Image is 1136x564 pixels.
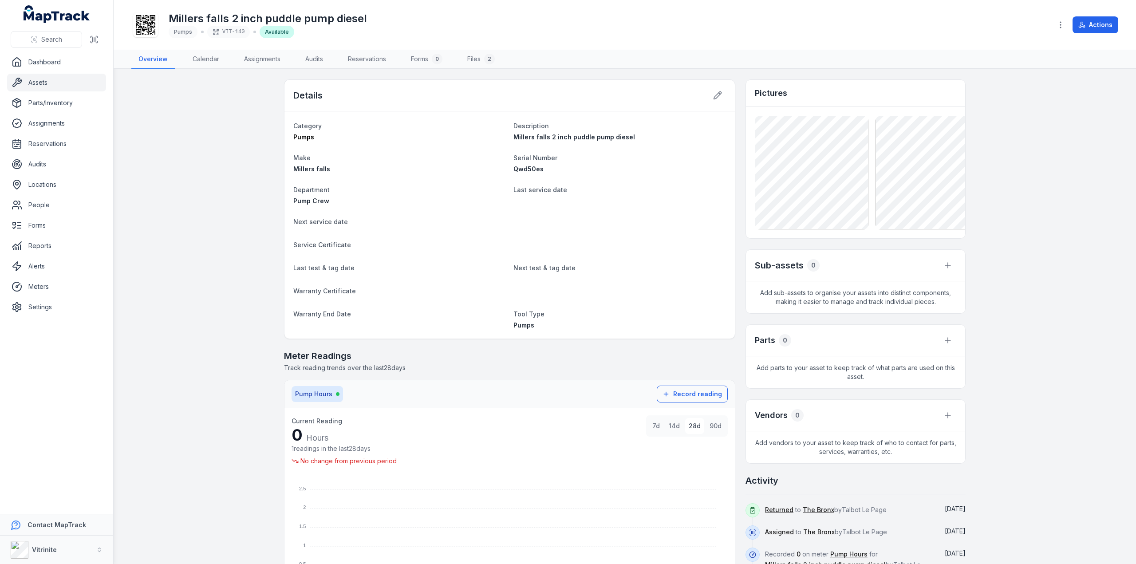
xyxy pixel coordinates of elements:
h3: Parts [755,334,775,347]
a: Files2 [460,50,502,69]
span: Search [41,35,62,44]
span: [DATE] [945,527,966,535]
span: Tool Type [513,310,544,318]
button: Actions [1073,16,1118,33]
span: Department [293,186,330,193]
span: 0 [797,550,801,558]
button: 28d [685,418,704,434]
a: Pump Hours [830,550,868,559]
a: People [7,196,106,214]
a: Parts/Inventory [7,94,106,112]
a: Overview [131,50,175,69]
button: Record reading [657,386,728,402]
span: Last test & tag date [293,264,355,272]
span: to by Talbot Le Page [765,528,887,536]
span: Record reading [673,390,722,398]
span: Current Reading [292,417,342,425]
a: Assignments [237,50,288,69]
a: Calendar [185,50,226,69]
a: The Bronx [803,528,835,536]
span: Hours [306,433,328,442]
a: Reservations [341,50,393,69]
tspan: 2.5 [299,486,306,491]
div: 0 [779,334,791,347]
button: 14d [665,418,683,434]
a: Reports [7,237,106,255]
div: 2 [484,54,495,64]
a: Assigned [765,528,794,536]
time: 07/10/2025, 2:05:28 pm [945,527,966,535]
span: [DATE] [945,505,966,513]
a: MapTrack [24,5,90,23]
span: to by Talbot Le Page [765,506,887,513]
span: Next test & tag date [513,264,576,272]
h2: Activity [745,474,778,487]
span: No change from previous period [300,457,397,465]
span: Pumps [513,321,534,329]
span: Pumps [174,28,192,35]
div: 0 [807,259,820,272]
a: The Bronx [803,505,834,514]
a: Locations [7,176,106,193]
span: Add sub-assets to organise your assets into distinct components, making it easier to manage and t... [746,281,965,313]
time: 07/10/2025, 2:04:41 pm [945,549,966,557]
button: 7d [649,418,663,434]
strong: Vitrinite [32,546,57,553]
strong: Contact MapTrack [28,521,86,529]
span: Warranty End Date [293,310,351,318]
tspan: 1 [303,543,306,548]
time: 07/10/2025, 2:06:52 pm [945,505,966,513]
span: Warranty Certificate [293,287,356,295]
div: VIT-140 [207,26,250,38]
span: Pump Crew [293,197,329,205]
span: Add vendors to your asset to keep track of who to contact for parts, services, warranties, etc. [746,431,965,463]
div: 0 [292,426,397,444]
button: Pump Hours [292,386,343,402]
button: 90d [706,418,725,434]
span: [DATE] [945,549,966,557]
span: Last service date [513,186,567,193]
span: Qwd50es [513,165,544,173]
h2: Details [293,89,323,102]
span: Serial Number [513,154,557,162]
h2: Sub-assets [755,259,804,272]
span: Description [513,122,549,130]
span: Pump Hours [295,390,332,398]
span: Millers falls 2 inch puddle pump diesel [513,133,635,141]
tspan: 1.5 [299,524,306,529]
span: Category [293,122,322,130]
a: Settings [7,298,106,316]
a: Forms [7,217,106,234]
h3: Vendors [755,409,788,422]
div: Available [260,26,294,38]
a: Assignments [7,114,106,132]
div: 0 [791,409,804,422]
a: Alerts [7,257,106,275]
span: Next service date [293,218,348,225]
button: Search [11,31,82,48]
span: Millers falls [293,165,330,173]
div: 1 readings in the last 28 days [292,444,397,453]
a: Dashboard [7,53,106,71]
h1: Millers falls 2 inch puddle pump diesel [169,12,367,26]
div: 0 [432,54,442,64]
a: Returned [765,505,793,514]
tspan: 2 [303,505,306,510]
span: Track reading trends over the last 28 days [284,364,406,371]
span: Add parts to your asset to keep track of what parts are used on this asset. [746,356,965,388]
span: Pumps [293,133,314,141]
a: Meters [7,278,106,296]
a: Forms0 [404,50,450,69]
span: Make [293,154,311,162]
h2: Meter Readings [284,350,735,362]
a: Audits [298,50,330,69]
a: Assets [7,74,106,91]
a: Reservations [7,135,106,153]
h3: Pictures [755,87,787,99]
a: Audits [7,155,106,173]
span: Service Certificate [293,241,351,248]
